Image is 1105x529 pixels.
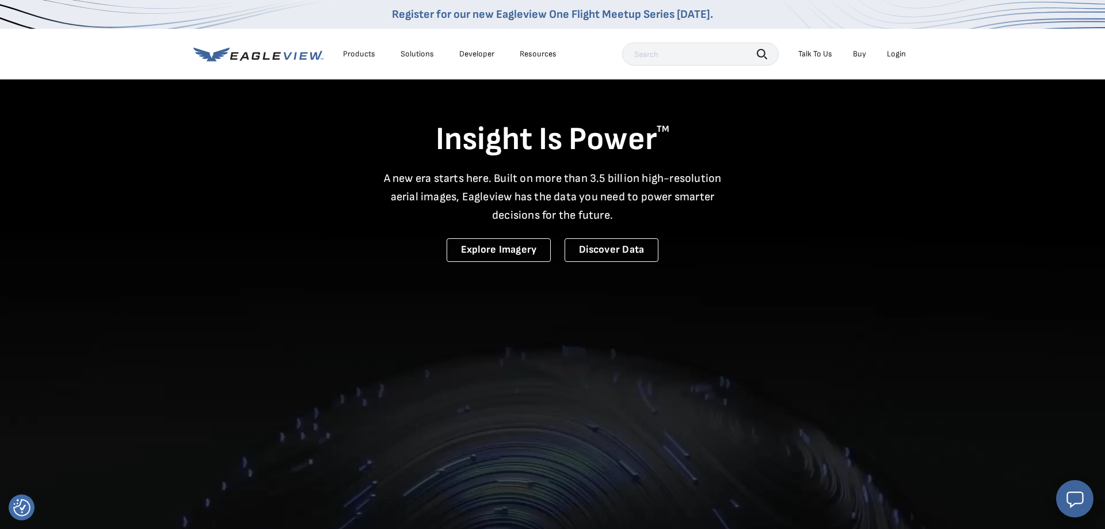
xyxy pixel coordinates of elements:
[376,169,729,224] p: A new era starts here. Built on more than 3.5 billion high-resolution aerial images, Eagleview ha...
[887,49,906,59] div: Login
[459,49,494,59] a: Developer
[657,124,669,135] sup: TM
[447,238,551,262] a: Explore Imagery
[13,499,31,516] img: Revisit consent button
[565,238,658,262] a: Discover Data
[193,120,912,160] h1: Insight Is Power
[798,49,832,59] div: Talk To Us
[520,49,557,59] div: Resources
[392,7,713,21] a: Register for our new Eagleview One Flight Meetup Series [DATE].
[1056,480,1093,517] button: Open chat window
[853,49,866,59] a: Buy
[13,499,31,516] button: Consent Preferences
[401,49,434,59] div: Solutions
[343,49,375,59] div: Products
[622,43,779,66] input: Search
